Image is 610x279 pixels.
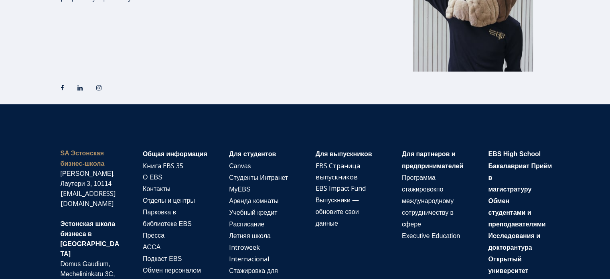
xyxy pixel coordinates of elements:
a: Книга EBS 35 [143,161,183,170]
font: О EBS [143,173,162,180]
iframe: Встроенный призыв к действию [57,46,147,69]
a: Учебный кредит [229,208,277,216]
font: Программа стажировок [402,174,436,192]
font: Обмен персоналом [143,267,201,273]
font: Студенты Интранет [229,174,288,181]
font: Пресса [143,232,164,238]
a: nternacional [231,254,269,263]
font: ACCA [143,243,160,250]
a: Canvas [229,161,251,170]
font: Для выпускников [316,151,372,157]
font: Canvas [229,162,251,169]
a: EBS Impact Fund [316,183,366,192]
font: Подкаст EBS [143,255,182,262]
font: SA Эстонская бизнес-школа [61,150,105,167]
font: библиотеке EBS [143,220,192,227]
a: Программа стажировок [402,173,436,193]
font: Открытый университет [488,255,528,274]
a: Обмен персоналом [143,265,201,274]
a: Аренда комнаты [229,196,278,205]
font: Парковка в [143,208,176,215]
font: студентами и преподавателями [488,209,545,227]
a: Бакалавриат Приём в [488,161,552,181]
a: EBS High School [488,149,541,158]
a: Летняя школа [229,231,271,240]
font: Выпускники — обновите свои данные [316,196,359,226]
a: библиотеке EBS [143,219,192,228]
font: магистратуру [488,185,531,192]
font: EBS High School [488,151,541,157]
a: Пресса [143,230,164,239]
a: Отделы и центры [143,196,195,204]
font: Эстонская школа бизнеса в [GEOGRAPHIC_DATA] [61,220,120,257]
font: Аренда комнаты [229,197,278,204]
a: Контакты [143,184,170,193]
font: Летняя школа [229,232,271,239]
a: ntroweek [231,242,260,251]
iframe: Встроенный призыв к действию [57,12,151,36]
a: ACCA [143,242,160,251]
a: магистратуру [488,184,531,193]
a: Обмен [488,196,509,205]
font: Обмен [488,197,509,204]
font: [PERSON_NAME]. Лаутери 3, 10114 [61,170,115,187]
font: Контакты [143,185,170,192]
font: Исследования и докторантура [488,232,540,250]
a: EBS Страница выпускников [316,161,360,181]
a: Парковка в [143,207,176,216]
font: Для студентов [229,151,276,157]
a: Студенты Интранет [229,173,288,181]
a: студентами и преподавателями [488,208,545,228]
font: Для партнеров и предпринимателей [402,151,463,169]
a: Executive Education [402,231,460,240]
font: Отделы и центры [143,197,195,204]
a: Выпускники — обновите свои данные [316,195,359,227]
font: Executive Education [402,232,460,239]
a: Исследования и докторантура [488,231,540,251]
a: Расписание [229,219,264,228]
font: I [229,244,231,250]
font: MyEBS [229,185,250,192]
a: О EBS [143,172,162,181]
a: Подкаст EBS [143,254,182,263]
font: I [229,255,231,262]
a: [EMAIL_ADDRESS][DOMAIN_NAME] [61,189,116,208]
a: Открытый университет [488,254,528,275]
font: Общая информация [143,151,207,157]
font: Расписание [229,220,264,227]
font: Учебный кредит [229,209,277,216]
a: MyEBS [229,184,250,193]
font: Бакалавриат Приём в [488,162,552,181]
